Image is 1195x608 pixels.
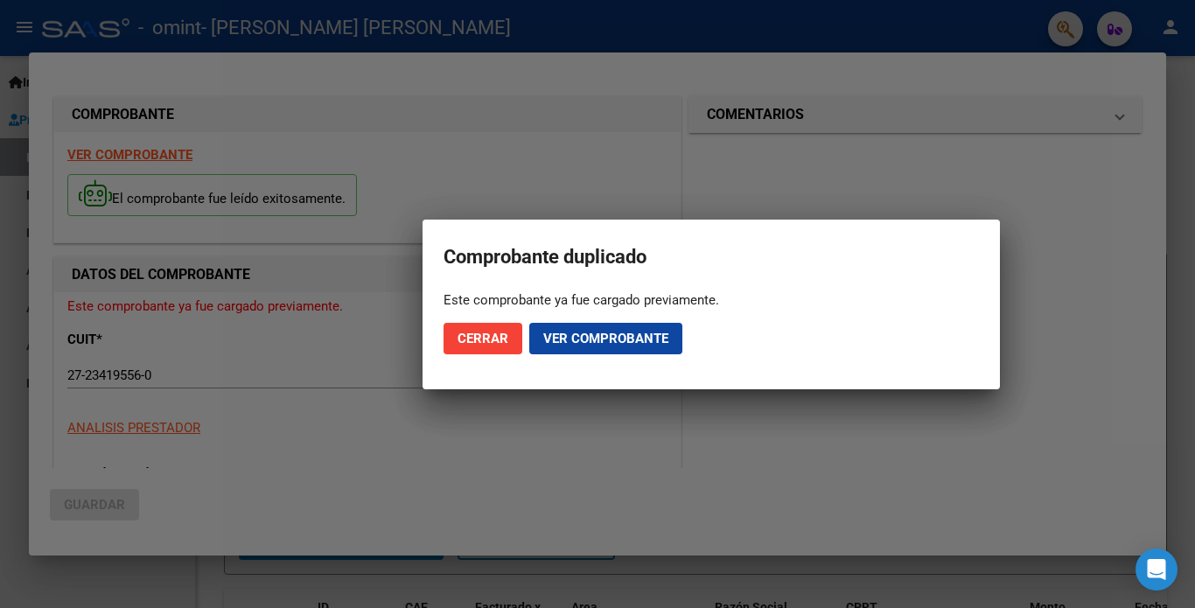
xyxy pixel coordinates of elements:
[543,331,668,346] span: Ver comprobante
[444,323,522,354] button: Cerrar
[458,331,508,346] span: Cerrar
[1136,549,1178,591] div: Open Intercom Messenger
[444,291,979,309] div: Este comprobante ya fue cargado previamente.
[529,323,682,354] button: Ver comprobante
[444,241,979,274] h2: Comprobante duplicado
